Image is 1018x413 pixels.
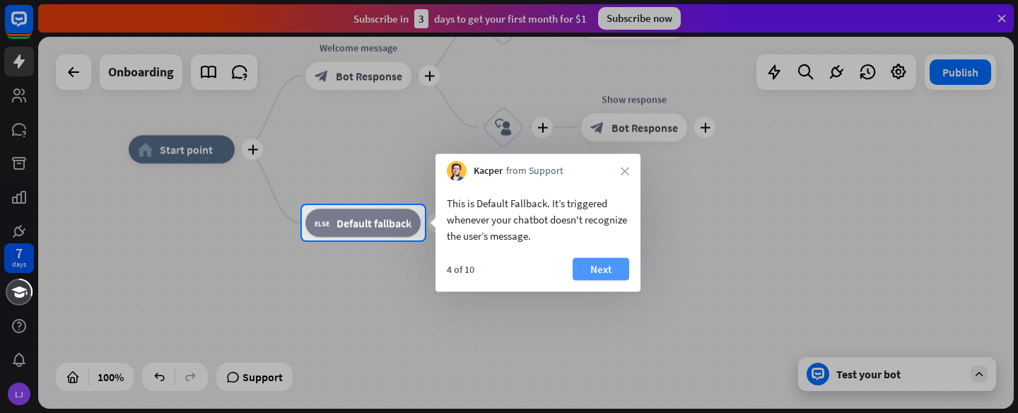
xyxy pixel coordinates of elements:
[447,263,474,276] div: 4 of 10
[11,6,54,48] button: Open LiveChat chat widget
[315,216,329,230] i: block_fallback
[621,167,629,175] i: close
[506,164,563,178] span: from Support
[474,164,503,178] span: Kacper
[337,216,411,230] span: Default fallback
[447,195,629,244] div: This is Default Fallback. It’s triggered whenever your chatbot doesn't recognize the user’s message.
[573,258,629,281] button: Next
